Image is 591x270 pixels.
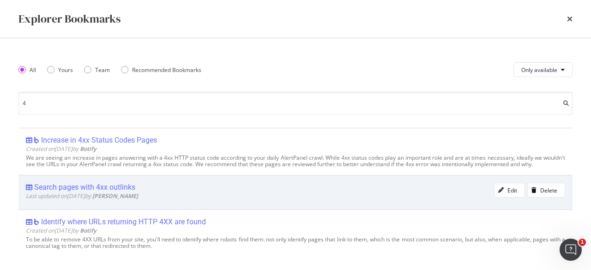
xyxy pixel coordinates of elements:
div: Search pages with 4xx outlinks [34,183,135,192]
b: [PERSON_NAME] [92,192,138,200]
div: times [567,11,573,27]
button: Edit [494,183,525,198]
button: Only available [513,62,573,77]
div: Increase in 4xx Status Codes Pages [41,136,157,145]
div: Yours [58,66,73,74]
div: Identify where URLs returning HTTP 4XX are found [41,217,206,227]
b: Botify [80,227,96,234]
input: Search [18,92,573,115]
div: All [18,66,36,74]
span: Created on [DATE] by [26,227,96,234]
div: All [30,66,36,74]
button: Delete [527,183,565,198]
span: Created on [DATE] by [26,145,96,153]
div: Recommended Bookmarks [121,66,201,74]
div: Delete [540,186,557,194]
div: Explorer Bookmarks [18,11,121,27]
span: 1 [579,239,586,246]
div: We are seeing an increase in pages answering with a 4xx HTTP status code according to your daily ... [26,155,565,168]
div: Team [84,66,110,74]
div: Recommended Bookmarks [132,66,201,74]
div: Yours [47,66,73,74]
span: Only available [521,66,557,74]
div: Edit [507,186,517,194]
div: To be able to remove 4XX URLs from your site, you'll need to identify where robots find them: not... [26,236,565,249]
span: Last updated on [DATE] by [26,192,138,200]
iframe: Intercom live chat [560,239,582,261]
b: Botify [80,145,96,153]
div: Team [95,66,110,74]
